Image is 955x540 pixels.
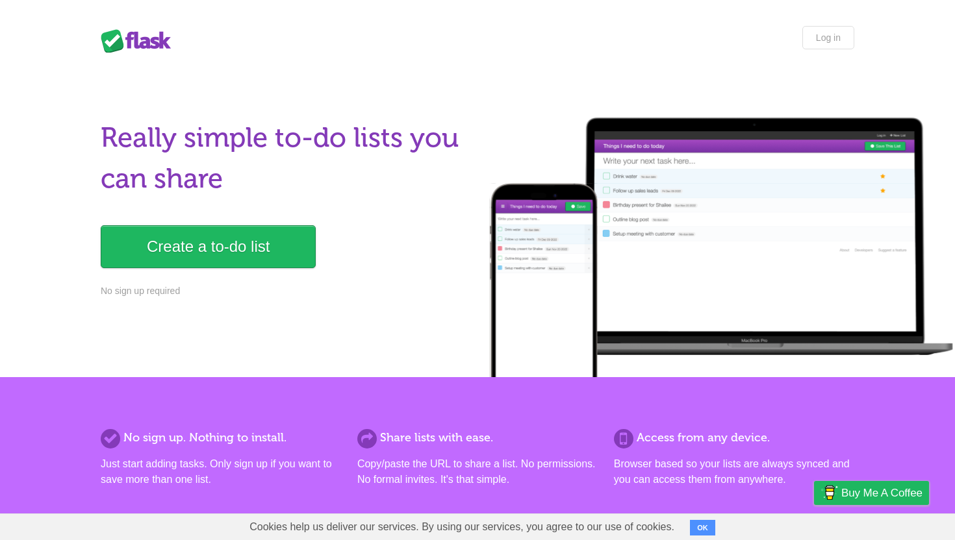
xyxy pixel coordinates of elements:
div: Flask Lists [101,29,179,53]
a: Buy me a coffee [814,481,929,505]
p: No sign up required [101,284,470,298]
a: Log in [802,26,854,49]
a: Create a to-do list [101,225,316,268]
h2: Access from any device. [614,429,854,447]
p: Just start adding tasks. Only sign up if you want to save more than one list. [101,456,341,487]
span: Cookies help us deliver our services. By using our services, you agree to our use of cookies. [236,514,687,540]
h2: Share lists with ease. [357,429,598,447]
h2: No sign up. Nothing to install. [101,429,341,447]
h1: Really simple to-do lists you can share [101,117,470,199]
p: Browser based so your lists are always synced and you can access them from anywhere. [614,456,854,487]
button: OK [690,520,715,535]
p: Copy/paste the URL to share a list. No permissions. No formal invites. It's that simple. [357,456,598,487]
span: Buy me a coffee [841,482,923,504]
img: Buy me a coffee [821,482,838,504]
